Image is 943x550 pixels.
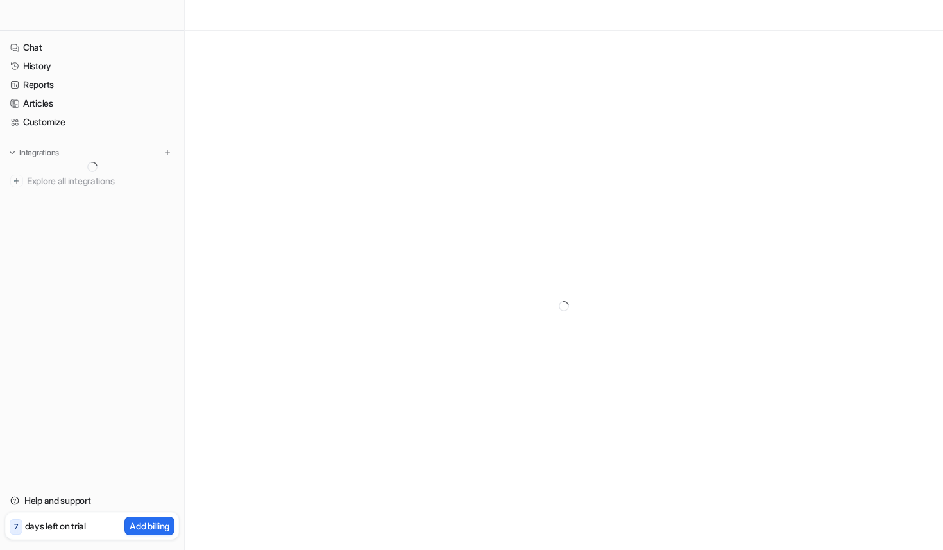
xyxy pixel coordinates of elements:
img: menu_add.svg [163,148,172,157]
a: History [5,57,179,75]
p: days left on trial [25,519,86,533]
a: Customize [5,113,179,131]
button: Add billing [124,517,174,535]
img: expand menu [8,148,17,157]
a: Help and support [5,492,179,510]
img: explore all integrations [10,175,23,187]
button: Integrations [5,146,63,159]
p: Integrations [19,148,59,158]
a: Reports [5,76,179,94]
a: Articles [5,94,179,112]
a: Chat [5,39,179,56]
a: Explore all integrations [5,172,179,190]
span: Explore all integrations [27,171,174,191]
p: 7 [14,521,18,533]
p: Add billing [130,519,169,533]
